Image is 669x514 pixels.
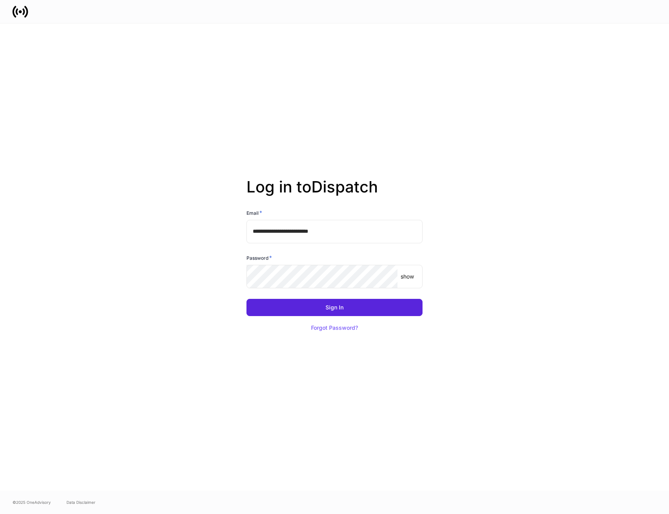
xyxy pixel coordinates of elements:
h6: Email [246,209,262,217]
div: Sign In [326,305,343,310]
h6: Password [246,254,272,262]
a: Data Disclaimer [67,499,95,505]
h2: Log in to Dispatch [246,178,423,209]
button: Sign In [246,299,423,316]
div: Forgot Password? [311,325,358,331]
span: © 2025 OneAdvisory [13,499,51,505]
p: show [401,273,414,280]
button: Forgot Password? [301,319,368,336]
